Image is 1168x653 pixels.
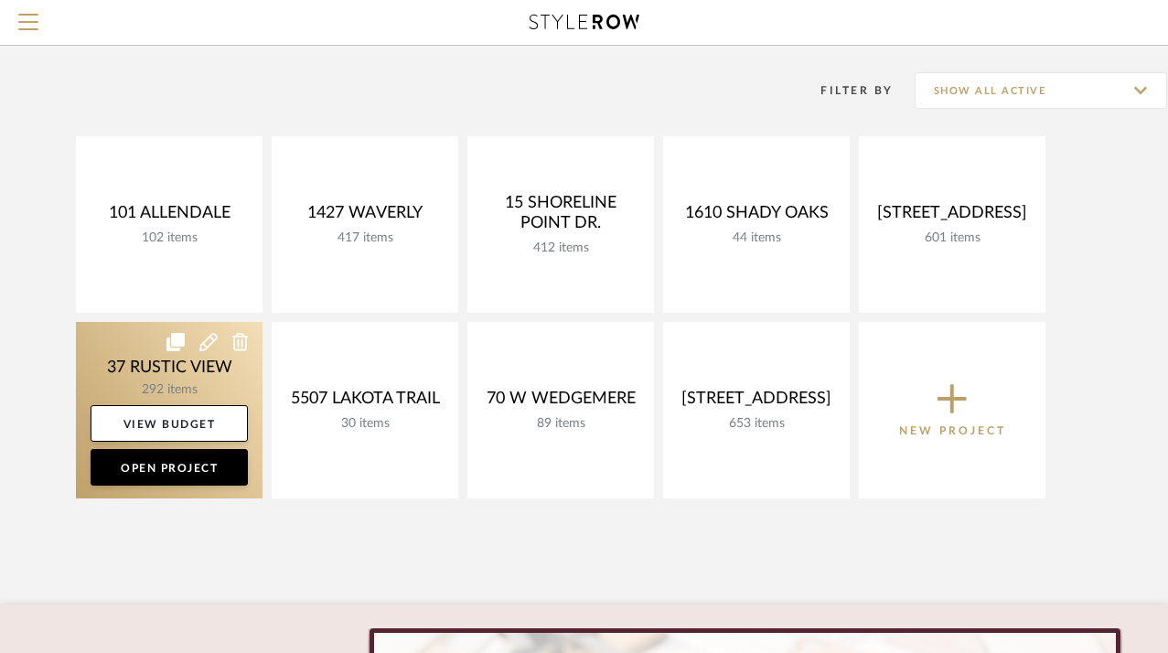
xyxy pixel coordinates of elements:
a: View Budget [91,405,248,442]
div: 30 items [286,416,444,432]
div: 417 items [286,230,444,246]
button: New Project [859,322,1045,498]
div: 101 ALLENDALE [91,203,248,230]
a: Open Project [91,449,248,486]
div: 601 items [873,230,1031,246]
div: 44 items [678,230,835,246]
div: 653 items [678,416,835,432]
p: New Project [899,422,1006,440]
div: [STREET_ADDRESS] [873,203,1031,230]
div: [STREET_ADDRESS] [678,389,835,416]
div: 412 items [482,241,639,256]
div: 70 W WEDGEMERE [482,389,639,416]
div: 1427 WAVERLY [286,203,444,230]
div: 89 items [482,416,639,432]
div: 102 items [91,230,248,246]
div: Filter By [798,81,894,100]
div: 15 SHORELINE POINT DR. [482,193,639,241]
div: 1610 SHADY OAKS [678,203,835,230]
div: 5507 LAKOTA TRAIL [286,389,444,416]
